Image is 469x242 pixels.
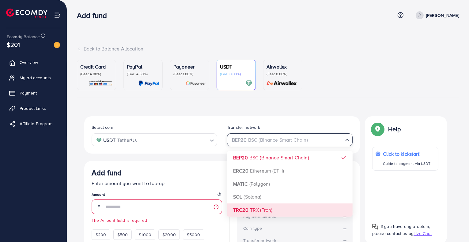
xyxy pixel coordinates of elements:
[173,72,206,76] p: (Fee: 1.00%)
[20,90,37,96] span: Payment
[443,214,464,237] iframe: Chat
[233,154,248,161] strong: BEP20
[233,207,248,213] strong: TRC20
[230,135,343,145] input: Search for option
[372,224,378,230] img: Popup guide
[245,80,252,87] img: card
[413,11,459,19] a: [PERSON_NAME]
[5,102,62,114] a: Product Links
[227,133,353,146] div: Search for option
[265,80,299,87] img: card
[388,125,401,133] p: Help
[80,63,113,70] p: Credit Card
[5,117,62,130] a: Affiliate Program
[186,80,206,87] img: card
[5,56,62,69] a: Overview
[249,181,270,187] span: (Polygon)
[20,105,46,111] span: Product Links
[5,72,62,84] a: My ad accounts
[249,154,309,161] span: BSC (Binance Smart Chain)
[244,193,261,200] span: (Solana)
[5,87,62,99] a: Payment
[138,135,207,145] input: Search for option
[7,40,20,49] span: $201
[117,136,137,145] span: TetherUs
[220,63,252,70] p: USDT
[20,59,38,65] span: Overview
[139,232,151,238] span: $1000
[6,9,47,18] img: logo
[372,223,430,236] span: If you have any problem, please contact us by
[20,75,51,81] span: My ad accounts
[243,225,262,231] div: Coin type
[92,133,217,146] div: Search for option
[127,63,159,70] p: PayPal
[127,72,159,76] p: (Fee: 4.50%)
[92,180,222,187] p: Enter amount you want to top-up
[96,232,106,238] span: $200
[162,232,176,238] span: $2000
[250,167,284,174] span: Ethereum (ETH)
[233,167,248,174] strong: ERC20
[92,168,122,177] h3: Add fund
[233,193,242,200] strong: SOL
[80,72,113,76] p: (Fee: 4.00%)
[77,45,459,52] div: Back to Balance Allocation
[227,124,260,130] label: Transfer network
[414,230,432,236] span: Live Chat
[54,42,60,48] img: image
[92,217,222,223] small: The Amount field is required
[103,136,116,145] strong: USDT
[426,12,459,19] p: [PERSON_NAME]
[138,80,159,87] img: card
[96,137,102,143] img: coin
[7,34,40,40] span: Ecomdy Balance
[187,232,200,238] span: $5000
[117,232,128,238] span: $500
[20,121,52,127] span: Affiliate Program
[54,12,61,19] img: menu
[89,80,113,87] img: card
[77,11,112,20] h3: Add fund
[383,160,430,167] p: Guide to payment via USDT
[383,150,430,158] p: Click to kickstart!
[267,72,299,76] p: (Fee: 0.00%)
[250,207,273,213] span: TRX (Tron)
[233,181,248,187] strong: MATIC
[92,124,113,130] label: Select coin
[343,225,346,232] strong: --
[372,124,383,135] img: Popup guide
[92,192,222,199] legend: Amount
[173,63,206,70] p: Payoneer
[267,63,299,70] p: Airwallex
[220,72,252,76] p: (Fee: 0.00%)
